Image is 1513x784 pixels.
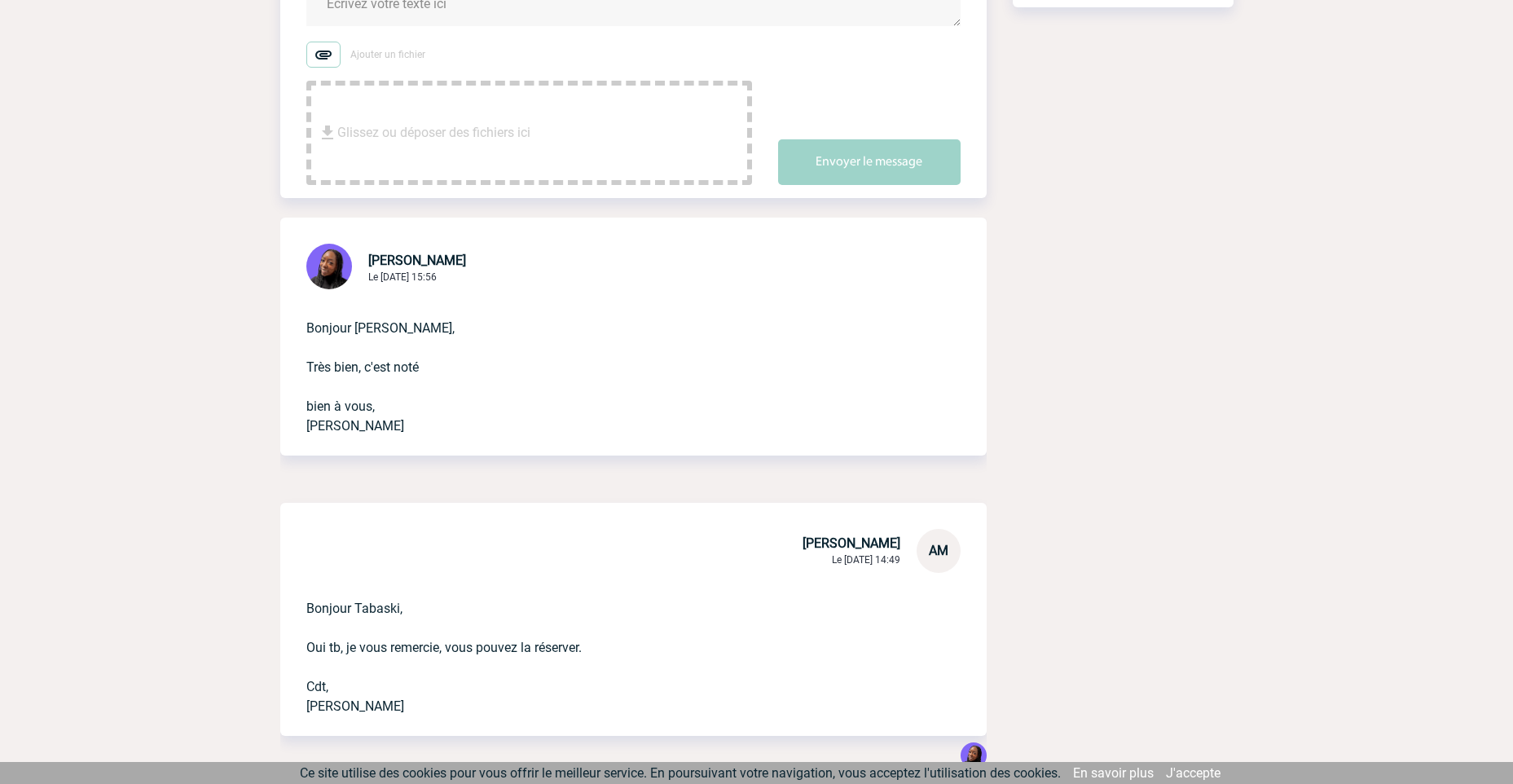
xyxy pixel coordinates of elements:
span: [PERSON_NAME] [803,535,900,551]
span: Ajouter un fichier [350,49,425,60]
img: 131349-0.png [306,244,352,289]
p: Bonjour Tabaski, Oui tb, je vous remercie, vous pouvez la réserver. Cdt, [PERSON_NAME] [306,573,915,716]
p: Bonjour [PERSON_NAME], Très bien, c'est noté bien à vous, [PERSON_NAME] [306,293,915,436]
button: Envoyer le message [778,139,961,185]
img: file_download.svg [318,123,337,143]
a: J'accepte [1166,765,1221,781]
span: Le [DATE] 15:56 [368,271,437,283]
a: En savoir plus [1073,765,1154,781]
span: Ce site utilise des cookies pour vous offrir le meilleur service. En poursuivant votre navigation... [300,765,1061,781]
span: Glissez ou déposer des fichiers ici [337,92,530,174]
div: Tabaski THIAM 03 Octobre 2025 à 15:55 [961,742,987,772]
span: [PERSON_NAME] [368,253,466,268]
span: AM [929,543,948,558]
span: Le [DATE] 14:49 [832,554,900,566]
img: 131349-0.png [961,742,987,769]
